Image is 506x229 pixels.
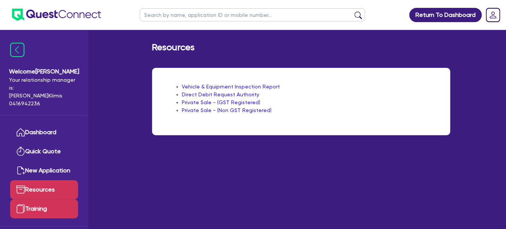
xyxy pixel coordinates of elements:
[10,199,78,219] a: Training
[182,99,261,105] a: Private Sale - (GST Registered)
[182,84,280,90] a: Vehicle & Equipment Inspection Report
[10,180,78,199] a: Resources
[140,8,365,21] input: Search by name, application ID or mobile number...
[152,42,195,53] h2: Resources
[10,43,24,57] img: icon-menu-close
[10,142,78,161] a: Quick Quote
[16,185,25,194] img: resources
[16,204,25,213] img: training
[182,91,260,97] a: Direct Debit Request Authority
[16,166,25,175] img: new-application
[10,161,78,180] a: New Application
[12,9,101,21] img: quest-connect-logo-blue
[9,76,79,108] span: Your relationship manager is: [PERSON_NAME] Klimis 0416942236
[182,107,272,113] a: Private Sale - (Non GST Registered)
[483,5,503,25] a: Dropdown toggle
[10,123,78,142] a: Dashboard
[16,147,25,156] img: quick-quote
[9,67,79,76] span: Welcome [PERSON_NAME]
[409,8,482,22] a: Return To Dashboard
